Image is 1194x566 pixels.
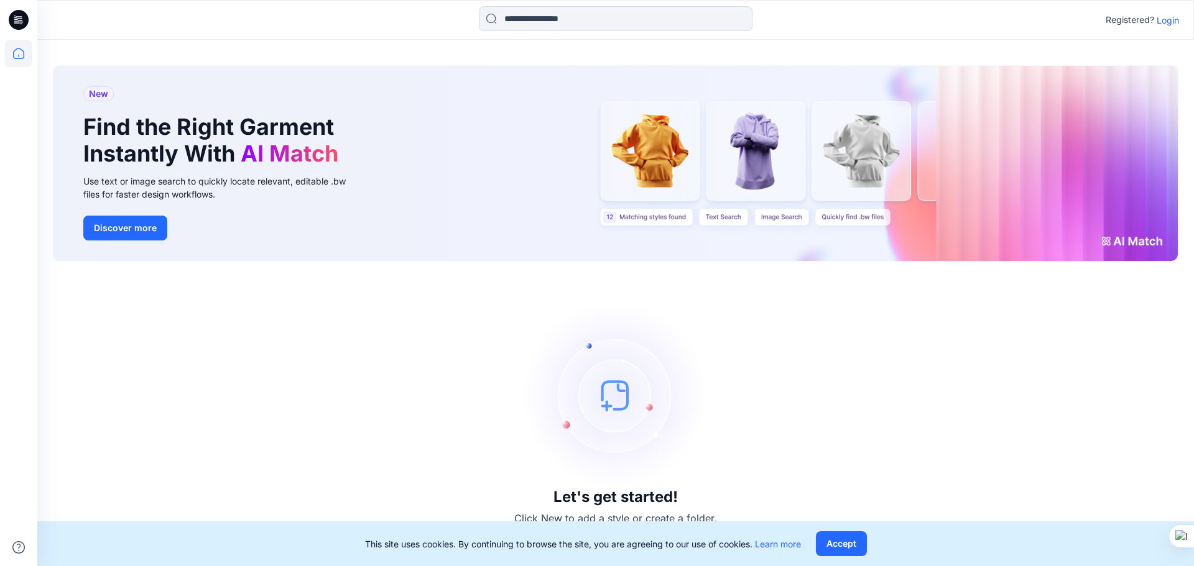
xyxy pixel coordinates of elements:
p: This site uses cookies. By continuing to browse the site, you are agreeing to our use of cookies. [365,537,801,550]
button: Discover more [83,216,167,240]
h3: Let's get started! [553,488,678,506]
p: Login [1157,14,1179,27]
h1: Find the Right Garment Instantly With [83,114,345,167]
img: empty-state-image.svg [522,302,709,488]
p: Click New to add a style or create a folder. [514,511,717,526]
p: Registered? [1106,12,1154,27]
button: Accept [816,531,867,556]
div: Use text or image search to quickly locate relevant, editable .bw files for faster design workflows. [83,175,363,201]
span: AI Match [241,140,338,167]
span: New [89,86,108,101]
a: Learn more [755,539,801,549]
